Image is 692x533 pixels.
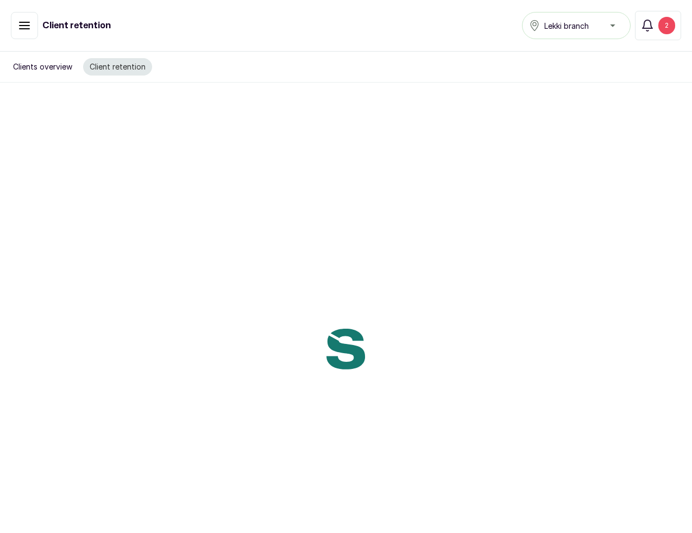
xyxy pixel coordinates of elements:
[42,19,111,32] h1: Client retention
[635,11,681,40] button: 2
[658,17,675,34] div: 2
[522,12,631,39] button: Lekki branch
[7,58,79,76] button: Clients overview
[83,58,152,76] button: Client retention
[544,20,589,32] span: Lekki branch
